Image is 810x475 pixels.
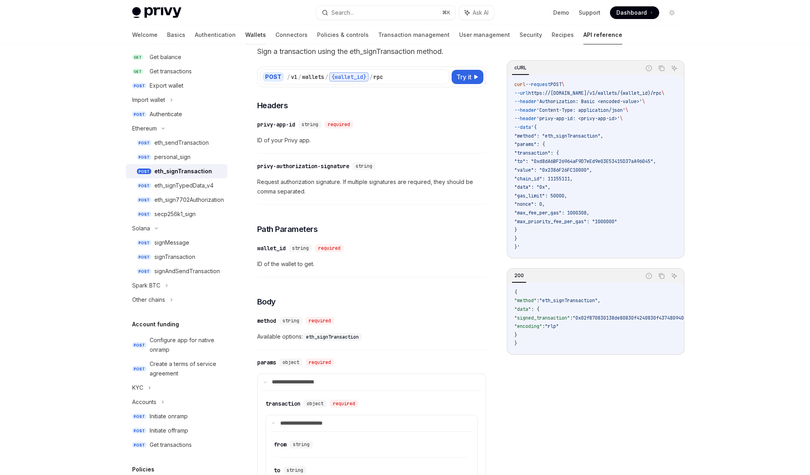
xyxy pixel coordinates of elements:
[132,111,146,117] span: POST
[583,25,622,44] a: API reference
[514,141,545,147] span: "params": {
[132,414,146,419] span: POST
[257,177,486,196] span: Request authorization signature. If multiple signatures are required, they should be comma separa...
[150,109,182,119] div: Authenticate
[132,224,150,233] div: Solana
[293,441,310,448] span: string
[656,271,667,281] button: Copy the contents from the code block
[579,9,600,17] a: Support
[132,295,165,305] div: Other chains
[257,244,286,252] div: wallet_id
[257,46,486,57] p: Sign a transaction using the eth_signTransaction method.
[132,83,146,89] span: POST
[137,169,151,174] span: POST
[373,73,383,81] div: rpc
[356,163,372,169] span: string
[126,164,227,178] a: POSTeth_signTransaction
[126,236,227,250] a: POSTsignMessage
[325,121,353,128] div: required
[537,115,620,122] span: 'privy-app-id: <privy-app-id>'
[283,359,299,366] span: object
[257,259,486,269] span: ID of the wallet to get.
[126,64,227,79] a: GETGet transactions
[126,136,227,150] a: POSTeth_sendTransaction
[132,124,157,133] div: Ethereum
[459,25,510,44] a: User management
[531,306,539,312] span: : {
[126,193,227,207] a: POSTeth_sign7702Authorization
[514,107,537,113] span: --header
[519,25,542,44] a: Security
[126,50,227,64] a: GETGet balance
[132,69,143,75] span: GET
[274,441,287,448] div: from
[542,323,545,329] span: :
[132,465,154,474] h5: Policies
[137,183,151,189] span: POST
[512,63,529,73] div: cURL
[266,400,300,408] div: transaction
[257,136,486,145] span: ID of your Privy app.
[306,317,334,325] div: required
[257,121,295,128] div: privy-app-id
[514,227,517,233] span: }
[167,25,185,44] a: Basics
[644,63,654,73] button: Report incorrect code
[528,90,662,96] span: https://[DOMAIN_NAME]/v1/wallets/{wallet_id}/rpc
[514,150,559,156] span: "transaction": {
[257,224,318,235] span: Path Parameters
[317,25,369,44] a: Policies & controls
[126,207,227,221] a: POSTsecp256k1_sign
[316,6,455,20] button: Search...⌘K
[514,210,589,216] span: "max_fee_per_gas": 1000308,
[656,63,667,73] button: Copy the contents from the code block
[132,442,146,448] span: POST
[306,358,334,366] div: required
[514,289,517,295] span: {
[137,211,151,217] span: POST
[283,318,299,324] span: string
[150,335,223,354] div: Configure app for native onramp
[514,115,537,122] span: --header
[331,8,354,17] div: Search...
[514,323,542,329] span: "encoding"
[598,297,600,304] span: ,
[452,70,483,84] button: Try it
[514,332,517,338] span: }
[154,152,190,162] div: personal_sign
[263,72,284,82] div: POST
[525,81,550,88] span: --request
[514,218,617,225] span: "max_priority_fee_per_gas": "1000000"
[257,162,349,170] div: privy-authorization-signature
[514,236,517,242] span: }
[666,6,678,19] button: Toggle dark mode
[620,115,623,122] span: \
[302,73,324,81] div: wallets
[514,176,573,182] span: "chain_id": 11155111,
[154,138,209,147] div: eth_sendTransaction
[137,254,151,260] span: POST
[514,124,531,130] span: --data
[150,440,192,450] div: Get transactions
[287,73,290,81] div: /
[126,107,227,121] a: POSTAuthenticate
[303,333,362,341] code: eth_signTransaction
[514,90,528,96] span: --url
[126,264,227,278] a: POSTsignAndSendTransaction
[553,9,569,17] a: Demo
[132,366,146,372] span: POST
[514,81,525,88] span: curl
[514,297,537,304] span: "method"
[132,320,179,329] h5: Account funding
[514,244,520,250] span: }'
[137,240,151,246] span: POST
[132,281,160,290] div: Spark BTC
[514,193,567,199] span: "gas_limit": 50000,
[150,412,188,421] div: Initiate onramp
[126,250,227,264] a: POSTsignTransaction
[442,10,450,16] span: ⌘ K
[132,397,156,407] div: Accounts
[287,467,303,473] span: string
[150,52,181,62] div: Get balance
[150,426,188,435] div: Initiate offramp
